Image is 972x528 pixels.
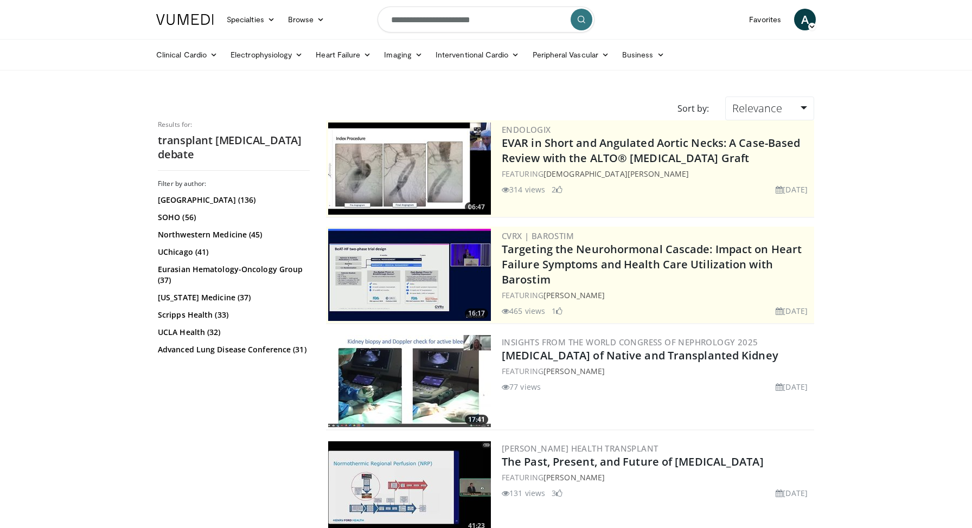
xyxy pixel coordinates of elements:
[552,184,562,195] li: 2
[502,337,758,347] a: Insights from the World Congress of Nephrology 2025
[378,44,429,66] a: Imaging
[158,327,307,338] a: UCLA Health (32)
[543,472,605,482] a: [PERSON_NAME]
[776,184,808,195] li: [DATE]
[465,415,488,424] span: 17:41
[502,472,812,483] div: FEATURING
[543,366,605,376] a: [PERSON_NAME]
[502,136,800,165] a: EVAR in Short and Angulated Aortic Necks: A Case-Based Review with the ALTO® [MEDICAL_DATA] Graft
[158,133,310,162] h2: transplant [MEDICAL_DATA] debate
[526,44,616,66] a: Peripheral Vascular
[552,487,562,499] li: 3
[328,123,491,215] a: 06:47
[552,305,562,317] li: 1
[378,7,594,33] input: Search topics, interventions
[543,169,689,179] a: [DEMOGRAPHIC_DATA][PERSON_NAME]
[328,123,491,215] img: 155c12f0-1e07-46e7-993d-58b0602714b1.300x170_q85_crop-smart_upscale.jpg
[502,365,812,377] div: FEATURING
[158,310,307,320] a: Scripps Health (33)
[502,381,541,392] li: 77 views
[502,230,574,241] a: CVRx | Barostim
[776,487,808,499] li: [DATE]
[328,335,491,427] a: 17:41
[732,101,782,115] span: Relevance
[502,184,545,195] li: 314 views
[502,454,764,469] a: The Past, Present, and Future of [MEDICAL_DATA]
[465,202,488,212] span: 06:47
[502,289,812,301] div: FEATURING
[429,44,526,66] a: Interventional Cardio
[794,9,816,30] a: A
[725,96,814,120] a: Relevance
[328,229,491,321] a: 16:17
[328,229,491,321] img: f3314642-f119-4bcb-83d2-db4b1a91d31e.300x170_q85_crop-smart_upscale.jpg
[502,487,545,499] li: 131 views
[669,96,717,120] div: Sort by:
[150,44,224,66] a: Clinical Cardio
[158,195,307,205] a: [GEOGRAPHIC_DATA] (136)
[158,120,310,129] p: Results for:
[616,44,671,66] a: Business
[282,9,331,30] a: Browse
[309,44,378,66] a: Heart Failure
[776,381,808,392] li: [DATE]
[158,264,307,286] a: Eurasian Hematology-Oncology Group (37)
[502,443,658,454] a: [PERSON_NAME] Health Transplant
[502,348,778,363] a: [MEDICAL_DATA] of Native and Transplanted Kidney
[502,305,545,317] li: 465 views
[158,292,307,303] a: [US_STATE] Medicine (37)
[224,44,309,66] a: Electrophysiology
[158,247,307,257] a: UChicago (41)
[156,14,214,25] img: VuMedi Logo
[743,9,788,30] a: Favorites
[158,179,310,188] h3: Filter by author:
[502,242,802,287] a: Targeting the Neurohormonal Cascade: Impact on Heart Failure Symptoms and Health Care Utilization...
[158,229,307,240] a: Northwestern Medicine (45)
[543,290,605,300] a: [PERSON_NAME]
[502,124,551,135] a: Endologix
[158,344,307,355] a: Advanced Lung Disease Conference (31)
[465,308,488,318] span: 16:17
[158,212,307,223] a: SOHO (56)
[776,305,808,317] li: [DATE]
[502,168,812,179] div: FEATURING
[220,9,282,30] a: Specialties
[328,335,491,427] img: e0fc436c-d537-42cf-9b59-a4869bb9baf4.300x170_q85_crop-smart_upscale.jpg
